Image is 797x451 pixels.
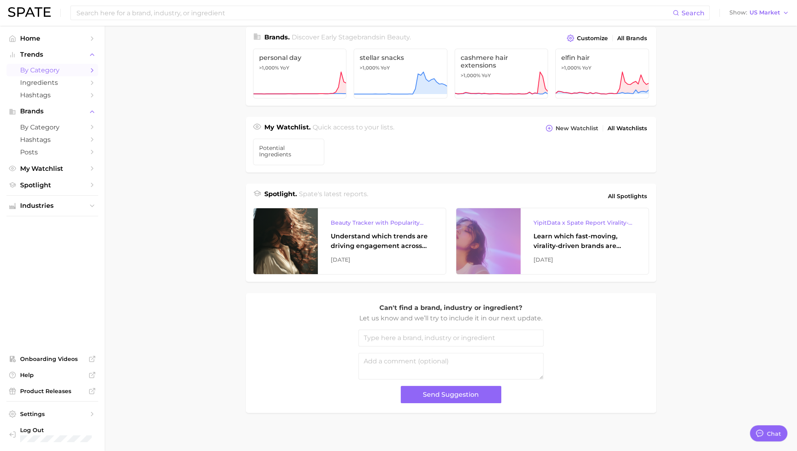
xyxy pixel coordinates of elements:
button: Customize [565,33,610,44]
span: All Spotlights [608,191,647,201]
a: by Category [6,121,98,133]
div: [DATE] [533,255,636,264]
a: Settings [6,408,98,420]
div: Understand which trends are driving engagement across platforms in the skin, hair, makeup, and fr... [331,232,433,251]
p: Can't find a brand, industry or ingredient? [358,303,544,313]
span: Hashtags [20,136,84,143]
span: beauty [387,33,410,41]
span: elfin hair [561,54,643,61]
span: YoY [280,65,289,71]
span: Search [682,9,704,17]
span: >1,000% [259,65,279,71]
span: Discover Early Stage brands in . [292,33,411,41]
a: personal day>1,000% YoY [253,49,347,98]
span: >1,000% [461,72,480,78]
a: Help [6,369,98,381]
a: Ingredients [6,76,98,89]
button: ShowUS Market [727,8,791,18]
span: Product Releases [20,387,84,395]
a: Onboarding Videos [6,353,98,365]
span: by Category [20,66,84,74]
span: Potential Ingredients [259,145,319,158]
h2: Spate's latest reports. [299,189,368,203]
a: Log out. Currently logged in with e-mail hslocum@essentialingredients.com. [6,424,98,445]
span: Brands . [264,33,290,41]
a: Spotlight [6,179,98,191]
div: YipitData x Spate Report Virality-Driven Brands Are Taking a Slice of the Beauty Pie [533,218,636,228]
span: Ingredients [20,79,84,86]
span: Settings [20,410,84,418]
a: cashmere hair extensions>1,000% YoY [455,49,548,98]
a: Hashtags [6,133,98,146]
a: Posts [6,146,98,158]
button: New Watchlist [544,123,600,134]
span: Spotlight [20,181,84,189]
span: All Brands [617,35,647,42]
span: Trends [20,51,84,58]
span: cashmere hair extensions [461,54,542,69]
a: stellar snacks>1,000% YoY [354,49,447,98]
button: Trends [6,49,98,61]
div: [DATE] [331,255,433,264]
h1: Spotlight. [264,189,297,203]
button: Send Suggestion [401,386,501,403]
a: elfin hair>1,000% YoY [555,49,649,98]
span: Home [20,35,84,42]
a: Potential Ingredients [253,139,325,165]
a: All Spotlights [606,189,649,203]
span: Customize [577,35,608,42]
a: All Brands [615,33,649,44]
h1: My Watchlist. [264,123,311,134]
span: Industries [20,202,84,209]
a: My Watchlist [6,162,98,175]
span: stellar snacks [360,54,441,61]
span: YoY [582,65,591,71]
a: Product Releases [6,385,98,397]
span: by Category [20,123,84,131]
img: SPATE [8,7,51,17]
button: Brands [6,105,98,117]
span: Log Out [20,426,122,434]
span: US Market [750,10,780,15]
input: Search here for a brand, industry, or ingredient [76,6,673,20]
a: Home [6,32,98,45]
span: >1,000% [561,65,581,71]
span: Help [20,371,84,379]
input: Type here a brand, industry or ingredient [358,330,544,346]
span: All Watchlists [608,125,647,132]
h2: Quick access to your lists. [313,123,394,134]
a: Beauty Tracker with Popularity IndexUnderstand which trends are driving engagement across platfor... [253,208,446,275]
a: Hashtags [6,89,98,101]
div: Beauty Tracker with Popularity Index [331,218,433,228]
a: by Category [6,64,98,76]
span: New Watchlist [556,125,598,132]
span: personal day [259,54,341,61]
a: All Watchlists [605,123,649,134]
span: Hashtags [20,91,84,99]
div: Learn which fast-moving, virality-driven brands are leading the pack, the risks of viral growth, ... [533,232,636,251]
span: >1,000% [360,65,379,71]
span: Show [729,10,747,15]
span: YoY [482,72,491,79]
span: Brands [20,108,84,115]
span: Onboarding Videos [20,355,84,363]
p: Let us know and we’ll try to include it in our next update. [358,313,544,324]
a: YipitData x Spate Report Virality-Driven Brands Are Taking a Slice of the Beauty PieLearn which f... [456,208,649,275]
span: YoY [381,65,390,71]
button: Industries [6,200,98,212]
span: Posts [20,148,84,156]
span: My Watchlist [20,165,84,172]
